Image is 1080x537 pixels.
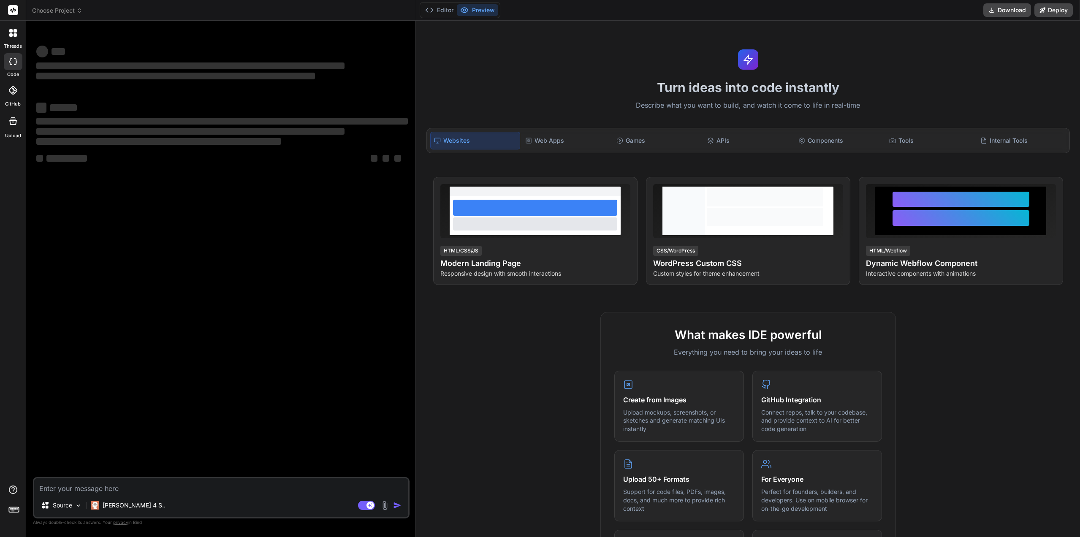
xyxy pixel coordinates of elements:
p: [PERSON_NAME] 4 S.. [103,501,166,510]
h1: Turn ideas into code instantly [421,80,1075,95]
p: Always double-check its answers. Your in Bind [33,518,410,526]
span: ‌ [36,73,315,79]
span: ‌ [36,46,48,57]
p: Support for code files, PDFs, images, docs, and much more to provide rich context [623,488,735,513]
h4: Create from Images [623,395,735,405]
span: ‌ [46,155,87,162]
label: code [7,71,19,78]
h4: WordPress Custom CSS [653,258,843,269]
p: Connect repos, talk to your codebase, and provide context to AI for better code generation [761,408,873,433]
button: Deploy [1034,3,1073,17]
button: Editor [422,4,457,16]
div: APIs [704,132,793,149]
h4: Modern Landing Page [440,258,630,269]
div: Tools [886,132,975,149]
img: attachment [380,501,390,510]
span: ‌ [383,155,389,162]
div: HTML/CSS/JS [440,246,482,256]
label: Upload [5,132,21,139]
span: privacy [113,520,128,525]
button: Preview [457,4,498,16]
span: Choose Project [32,6,82,15]
label: threads [4,43,22,50]
div: Websites [430,132,521,149]
p: Everything you need to bring your ideas to life [614,347,882,357]
p: Source [53,501,72,510]
label: GitHub [5,100,21,108]
h4: Dynamic Webflow Component [866,258,1056,269]
img: Pick Models [75,502,82,509]
img: icon [393,501,402,510]
span: ‌ [371,155,377,162]
span: ‌ [36,155,43,162]
p: Responsive design with smooth interactions [440,269,630,278]
div: Components [795,132,885,149]
h4: GitHub Integration [761,395,873,405]
div: Web Apps [522,132,611,149]
span: ‌ [36,103,46,113]
span: ‌ [36,62,345,69]
div: CSS/WordPress [653,246,698,256]
h4: For Everyone [761,474,873,484]
span: ‌ [36,118,408,125]
p: Upload mockups, screenshots, or sketches and generate matching UIs instantly [623,408,735,433]
span: ‌ [52,48,65,55]
h2: What makes IDE powerful [614,326,882,344]
p: Perfect for founders, builders, and developers. Use on mobile browser for on-the-go development [761,488,873,513]
span: ‌ [36,138,281,145]
p: Describe what you want to build, and watch it come to life in real-time [421,100,1075,111]
div: Internal Tools [977,132,1066,149]
p: Custom styles for theme enhancement [653,269,843,278]
span: ‌ [36,128,345,135]
span: ‌ [50,104,77,111]
button: Download [983,3,1031,17]
div: HTML/Webflow [866,246,910,256]
div: Games [613,132,703,149]
span: ‌ [394,155,401,162]
h4: Upload 50+ Formats [623,474,735,484]
p: Interactive components with animations [866,269,1056,278]
img: Claude 4 Sonnet [91,501,99,510]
